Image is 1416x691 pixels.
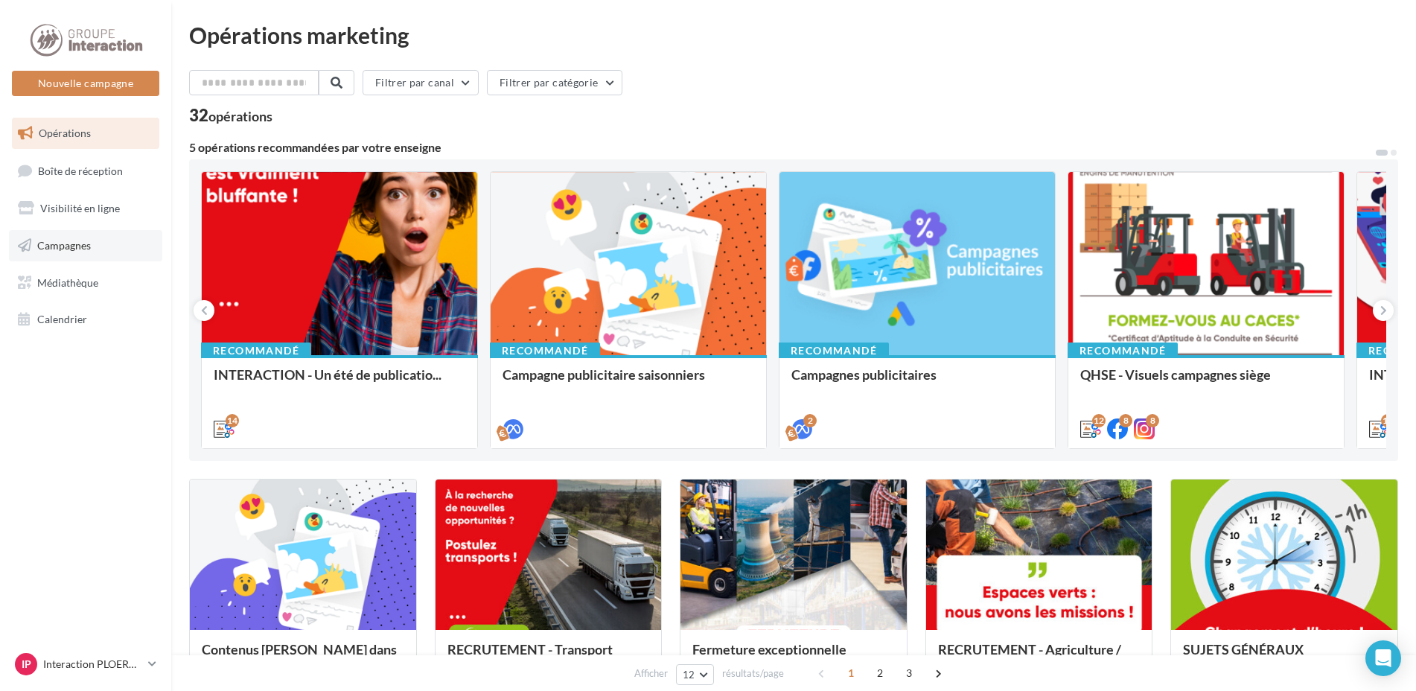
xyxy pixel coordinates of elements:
span: Calendrier [37,313,87,325]
div: 8 [1119,414,1132,427]
p: Interaction PLOERMEL [43,657,142,672]
a: Médiathèque [9,267,162,299]
span: 3 [897,661,921,685]
span: Opérations [39,127,91,139]
div: Recommandé [779,343,889,359]
div: Recommandé [490,343,600,359]
button: Nouvelle campagne [12,71,159,96]
div: 2 [803,414,817,427]
span: Boîte de réception [38,164,123,176]
span: 1 [839,661,863,685]
div: 12 [1092,414,1106,427]
span: Afficher [634,666,668,681]
span: Campagnes [37,239,91,252]
button: 12 [676,664,714,685]
span: INTERACTION - Un été de publicatio... [214,366,441,383]
div: 8 [1146,414,1159,427]
span: SUJETS GÉNÉRAUX [1183,641,1304,657]
span: IP [22,657,31,672]
span: QHSE - Visuels campagnes siège [1080,366,1271,383]
span: Campagne publicitaire saisonniers [503,366,705,383]
span: 2 [868,661,892,685]
button: Filtrer par catégorie [487,70,622,95]
span: 12 [683,669,695,681]
a: IP Interaction PLOERMEL [12,650,159,678]
div: 5 opérations recommandées par votre enseigne [189,141,1374,153]
div: 32 [189,107,272,124]
div: Open Intercom Messenger [1365,640,1401,676]
div: Opérations marketing [189,24,1398,46]
span: résultats/page [722,666,784,681]
span: Campagnes publicitaires [791,366,937,383]
a: Calendrier [9,304,162,335]
div: Recommandé [201,343,311,359]
a: Boîte de réception [9,155,162,187]
span: Fermeture exceptionnelle [692,641,846,657]
button: Filtrer par canal [363,70,479,95]
div: opérations [208,109,272,123]
div: Recommandé [1068,343,1178,359]
span: Médiathèque [37,276,98,288]
div: 12 [1381,414,1394,427]
a: Campagnes [9,230,162,261]
span: RECRUTEMENT - Transport [447,641,613,657]
span: Visibilité en ligne [40,202,120,214]
div: 14 [226,414,239,427]
a: Opérations [9,118,162,149]
a: Visibilité en ligne [9,193,162,224]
